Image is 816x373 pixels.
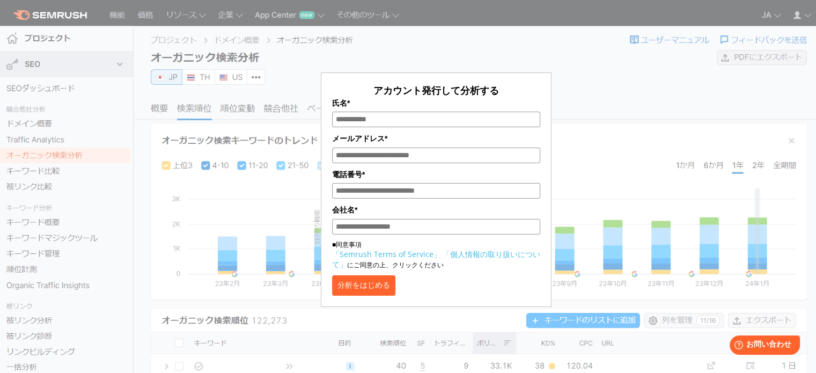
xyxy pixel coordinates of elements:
[332,275,395,296] button: 分析をはじめる
[373,84,499,97] span: アカウント発行して分析する
[332,240,540,270] p: ■同意事項 にご同意の上、クリックください
[332,249,441,259] a: 「Semrush Terms of Service」
[332,249,540,269] a: 「個人情報の取り扱いについて」
[721,331,804,361] iframe: Help widget launcher
[332,133,540,144] label: メールアドレス*
[332,169,540,180] label: 電話番号*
